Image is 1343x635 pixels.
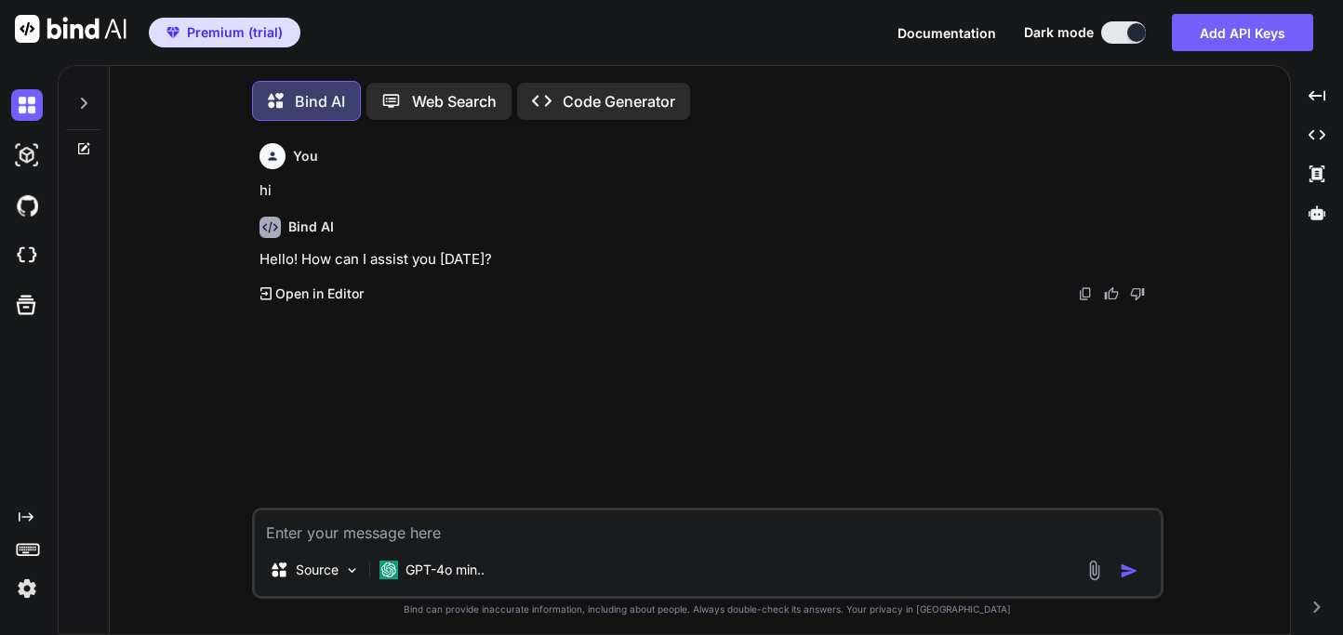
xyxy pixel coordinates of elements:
p: Web Search [412,90,497,112]
img: Pick Models [344,562,360,578]
img: darkChat [11,89,43,121]
p: Hello! How can I assist you [DATE]? [259,249,1160,271]
img: darkAi-studio [11,139,43,171]
p: Code Generator [563,90,675,112]
span: Dark mode [1024,23,1094,42]
p: Source [296,561,339,579]
span: Documentation [898,25,996,41]
h6: You [293,147,318,165]
h6: Bind AI [288,218,334,236]
img: copy [1078,286,1093,301]
button: Add API Keys [1172,14,1313,51]
p: hi [259,180,1160,202]
img: premium [166,27,180,38]
img: dislike [1130,286,1145,301]
img: Bind AI [15,15,126,43]
span: Premium (trial) [187,23,283,42]
button: Documentation [898,23,996,43]
img: settings [11,573,43,604]
button: premiumPremium (trial) [149,18,300,47]
img: cloudideIcon [11,240,43,271]
img: attachment [1084,560,1105,581]
p: Bind AI [295,90,345,112]
img: GPT-4o mini [379,561,398,579]
p: Bind can provide inaccurate information, including about people. Always double-check its answers.... [252,602,1163,616]
p: GPT-4o min.. [406,561,485,579]
img: like [1104,286,1119,301]
img: githubDark [11,190,43,221]
p: Open in Editor [275,284,364,303]
img: icon [1120,562,1138,580]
